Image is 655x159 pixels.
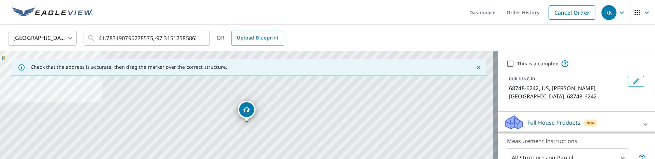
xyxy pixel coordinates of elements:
[99,29,196,48] input: Search by address or latitude-longitude
[504,114,650,134] div: Full House ProductsNew
[586,120,595,126] span: New
[12,7,93,18] img: EV Logo
[601,5,616,20] div: RN
[231,31,284,46] a: Upload Blueprint
[31,64,227,70] p: Check that the address is accurate, then drag the marker over the correct structure.
[509,76,535,82] p: BUILDING ID
[238,101,256,122] div: Dropped pin, building 1, Residential property, 68748-6242, US Dimick, NE 68748-6242
[517,60,558,67] label: This is a complex
[237,34,278,42] span: Upload Blueprint
[9,29,77,48] div: [GEOGRAPHIC_DATA]
[507,137,646,145] p: Measurement Instructions
[527,118,580,127] p: Full House Products
[509,84,625,100] p: 68748-6242, US, [PERSON_NAME], [GEOGRAPHIC_DATA], 68748-6242
[628,76,644,87] button: Edit building 1
[217,31,284,46] div: OR
[549,5,595,20] a: Cancel Order
[474,63,483,72] button: Close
